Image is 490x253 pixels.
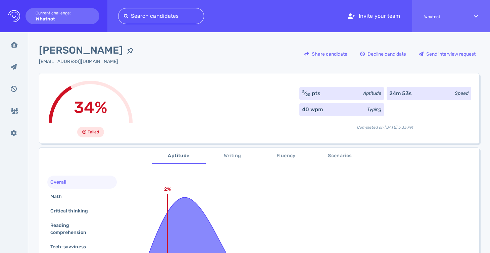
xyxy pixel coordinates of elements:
div: Speed [455,90,469,97]
span: Fluency [263,152,309,160]
div: Critical thinking [49,206,96,216]
div: 40 wpm [302,106,323,114]
div: Overall [49,177,75,187]
button: Share candidate [301,46,351,62]
span: Whatnot [424,14,462,19]
div: Share candidate [301,46,351,62]
div: Reading comprehension [49,220,110,237]
text: 2% [164,186,171,192]
div: Aptitude [363,90,381,97]
button: Decline candidate [356,46,410,62]
sup: 2 [302,89,304,94]
button: Send interview request [415,46,479,62]
div: Completed on [DATE] 5:33 PM [299,119,471,130]
div: Typing [367,106,381,113]
span: 34% [74,98,107,117]
span: Writing [210,152,255,160]
span: Aptitude [156,152,202,160]
div: ⁄ pts [302,89,321,98]
span: Failed [88,128,99,136]
div: Math [49,192,70,201]
div: 24m 53s [389,89,412,98]
span: [PERSON_NAME] [39,43,123,58]
div: Tech-savviness [49,242,94,252]
sub: 20 [305,92,310,97]
div: Click to copy the email address [39,58,138,65]
span: Scenarios [317,152,363,160]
